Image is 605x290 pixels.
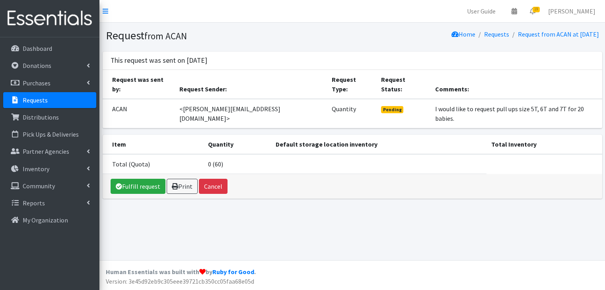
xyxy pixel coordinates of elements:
[3,109,96,125] a: Distributions
[3,143,96,159] a: Partner Agencies
[451,30,475,38] a: Home
[203,154,271,174] td: 0 (60)
[111,56,207,65] h3: This request was sent on [DATE]
[23,113,59,121] p: Distributions
[430,70,602,99] th: Comments:
[23,199,45,207] p: Reports
[3,75,96,91] a: Purchases
[484,30,509,38] a: Requests
[533,7,540,12] span: 19
[103,135,204,154] th: Item
[3,178,96,194] a: Community
[103,154,204,174] td: Total (Quota)
[327,70,376,99] th: Request Type:
[3,92,96,108] a: Requests
[106,277,254,285] span: Version: 3e45d92eb9c305eee39721cb350cc05faa68e05d
[199,179,228,194] button: Cancel
[175,70,327,99] th: Request Sender:
[523,3,542,19] a: 19
[3,41,96,56] a: Dashboard
[103,99,175,128] td: ACAN
[23,165,49,173] p: Inventory
[430,99,602,128] td: I would like to request pull ups size 5T, 6T and 7T for 20 babies.
[167,179,198,194] a: Print
[3,126,96,142] a: Pick Ups & Deliveries
[23,79,51,87] p: Purchases
[3,5,96,32] img: HumanEssentials
[23,216,68,224] p: My Organization
[203,135,271,154] th: Quantity
[111,179,165,194] a: Fulfill request
[542,3,602,19] a: [PERSON_NAME]
[212,268,254,276] a: Ruby for Good
[23,44,52,52] p: Dashboard
[518,30,599,38] a: Request from ACAN at [DATE]
[175,99,327,128] td: <[PERSON_NAME][EMAIL_ADDRESS][DOMAIN_NAME]>
[3,58,96,73] a: Donations
[106,268,256,276] strong: Human Essentials was built with by .
[23,182,55,190] p: Community
[271,135,486,154] th: Default storage location inventory
[3,161,96,177] a: Inventory
[23,62,51,70] p: Donations
[23,96,48,104] p: Requests
[144,30,187,42] small: from ACAN
[103,70,175,99] th: Request was sent by:
[23,130,79,138] p: Pick Ups & Deliveries
[461,3,502,19] a: User Guide
[106,29,350,43] h1: Request
[23,147,69,155] p: Partner Agencies
[3,212,96,228] a: My Organization
[376,70,430,99] th: Request Status:
[381,106,404,113] span: Pending
[327,99,376,128] td: Quantity
[3,195,96,211] a: Reports
[486,135,602,154] th: Total Inventory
